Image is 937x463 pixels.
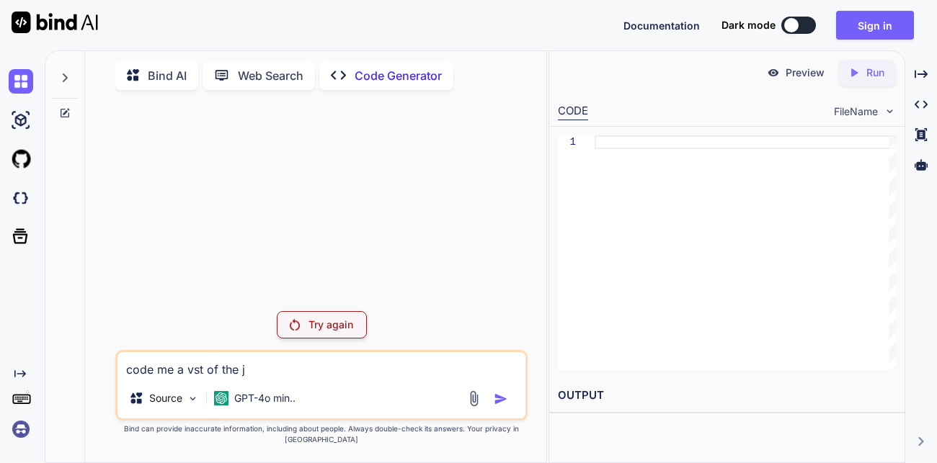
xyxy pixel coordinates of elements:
p: GPT-4o min.. [234,391,296,405]
span: Documentation [623,19,700,32]
p: Web Search [238,67,303,84]
img: Bind AI [12,12,98,33]
img: Retry [290,319,300,331]
img: chevron down [884,105,896,117]
textarea: code me a vst of the [117,352,525,378]
span: Dark mode [721,18,776,32]
p: Try again [308,318,353,332]
span: FileName [834,104,878,119]
div: 1 [558,135,576,149]
p: Code Generator [355,67,442,84]
button: Sign in [836,11,914,40]
img: GPT-4o mini [214,391,228,405]
img: darkCloudIdeIcon [9,186,33,210]
p: Bind can provide inaccurate information, including about people. Always double-check its answers.... [115,423,528,445]
img: preview [767,66,780,79]
img: signin [9,417,33,441]
p: Run [866,66,884,80]
img: icon [494,392,508,406]
img: githubLight [9,147,33,171]
img: chat [9,69,33,94]
p: Preview [786,66,825,80]
p: Source [149,391,182,405]
p: Bind AI [148,67,187,84]
button: Documentation [623,18,700,33]
img: attachment [466,390,482,407]
h2: OUTPUT [549,379,905,413]
div: CODE [558,103,588,120]
img: Pick Models [187,392,199,405]
img: ai-studio [9,108,33,132]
